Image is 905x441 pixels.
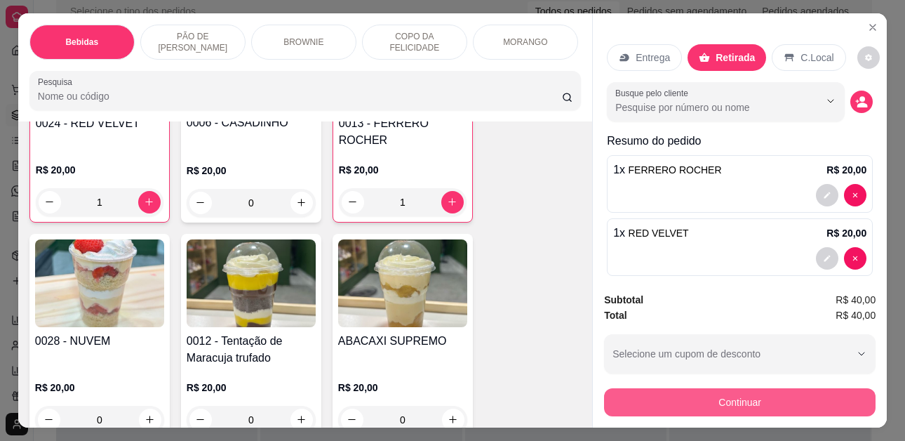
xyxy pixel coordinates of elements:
button: Continuar [604,388,876,416]
button: decrease-product-quantity [850,91,873,113]
button: decrease-product-quantity [341,409,363,431]
strong: Total [604,310,626,321]
p: Retirada [716,51,755,65]
p: R$ 20,00 [826,163,866,177]
button: decrease-product-quantity [39,191,61,213]
h4: 0028 - NUVEM [35,333,164,350]
p: R$ 20,00 [338,381,467,395]
button: decrease-product-quantity [816,184,838,206]
span: R$ 40,00 [836,308,876,323]
p: PÃO DE [PERSON_NAME] [152,31,234,53]
h4: 0024 - RED VELVET [36,115,163,132]
button: decrease-product-quantity [816,247,838,270]
button: Show suggestions [819,90,842,112]
p: COPO DA FELICIDADE [374,31,455,53]
h4: ABACAXI SUPREMO [338,333,467,350]
p: Entrega [636,51,670,65]
button: decrease-product-quantity [38,409,60,431]
button: increase-product-quantity [290,192,313,214]
label: Busque pelo cliente [615,87,693,99]
button: decrease-product-quantity [189,409,212,431]
button: Selecione um cupom de desconto [604,334,876,374]
button: increase-product-quantity [442,409,464,431]
p: R$ 20,00 [826,226,866,240]
button: decrease-product-quantity [857,46,880,69]
span: R$ 40,00 [836,292,876,308]
button: decrease-product-quantity [844,247,866,270]
span: RED VELVET [629,228,689,239]
h4: 0013 - FERRERO ROCHER [339,115,467,149]
p: R$ 20,00 [339,163,467,177]
button: decrease-product-quantity [844,184,866,206]
p: R$ 20,00 [187,381,316,395]
button: increase-product-quantity [139,409,161,431]
p: R$ 20,00 [187,164,316,178]
p: C.Local [800,51,833,65]
p: BROWNIE [283,37,323,48]
span: FERRERO ROCHER [629,164,722,176]
button: increase-product-quantity [290,409,313,431]
button: decrease-product-quantity [342,191,364,213]
label: Pesquisa [38,76,77,88]
button: increase-product-quantity [441,191,464,213]
p: R$ 20,00 [35,381,164,395]
input: Pesquisa [38,89,562,103]
button: increase-product-quantity [138,191,161,213]
h4: 0012 - Tentação de Maracuja trufado [187,333,316,367]
p: Bebidas [65,37,98,48]
input: Busque pelo cliente [615,100,797,114]
button: Close [862,16,884,39]
p: R$ 20,00 [36,163,163,177]
img: product-image [187,239,316,327]
strong: Subtotal [604,294,643,305]
img: product-image [338,239,467,327]
img: product-image [35,239,164,327]
p: 1 x [613,162,721,178]
button: decrease-product-quantity [189,192,212,214]
p: Resumo do pedido [607,133,873,150]
h4: 0006 - CASADINHO [187,114,316,131]
p: MORANGO [503,37,547,48]
p: 1 x [613,225,688,242]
